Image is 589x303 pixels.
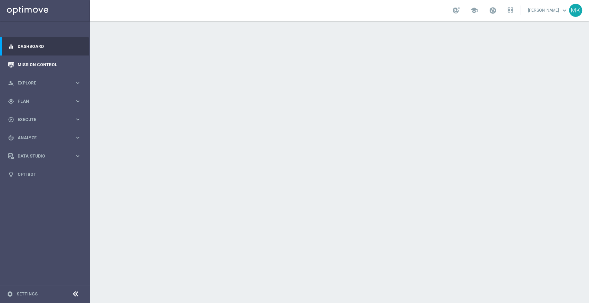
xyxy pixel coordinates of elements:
[8,99,81,104] button: gps_fixed Plan keyboard_arrow_right
[527,5,569,16] a: [PERSON_NAME]keyboard_arrow_down
[569,4,582,17] div: MK
[8,80,14,86] i: person_search
[8,135,75,141] div: Analyze
[75,116,81,123] i: keyboard_arrow_right
[8,117,75,123] div: Execute
[8,62,81,68] button: Mission Control
[8,117,81,122] button: play_circle_outline Execute keyboard_arrow_right
[8,135,81,141] button: track_changes Analyze keyboard_arrow_right
[18,81,75,85] span: Explore
[8,165,81,183] div: Optibot
[18,55,81,74] a: Mission Control
[8,171,14,178] i: lightbulb
[75,80,81,86] i: keyboard_arrow_right
[75,153,81,159] i: keyboard_arrow_right
[17,292,38,296] a: Settings
[8,98,75,104] div: Plan
[8,80,81,86] button: person_search Explore keyboard_arrow_right
[470,7,478,14] span: school
[8,153,75,159] div: Data Studio
[7,291,13,297] i: settings
[18,165,81,183] a: Optibot
[18,154,75,158] span: Data Studio
[8,135,14,141] i: track_changes
[75,134,81,141] i: keyboard_arrow_right
[8,98,14,104] i: gps_fixed
[8,44,81,49] button: equalizer Dashboard
[18,37,81,55] a: Dashboard
[8,172,81,177] button: lightbulb Optibot
[8,117,14,123] i: play_circle_outline
[8,43,14,50] i: equalizer
[8,80,75,86] div: Explore
[18,118,75,122] span: Execute
[8,153,81,159] button: Data Studio keyboard_arrow_right
[8,55,81,74] div: Mission Control
[8,37,81,55] div: Dashboard
[561,7,568,14] span: keyboard_arrow_down
[75,98,81,104] i: keyboard_arrow_right
[18,136,75,140] span: Analyze
[18,99,75,103] span: Plan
